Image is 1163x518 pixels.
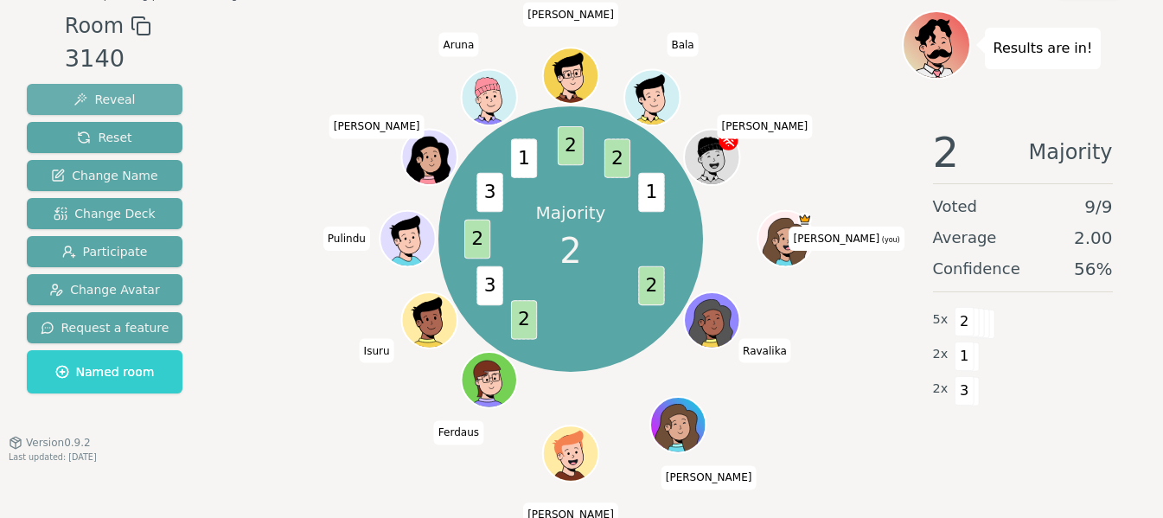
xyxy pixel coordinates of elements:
span: Staci is the host [798,213,812,227]
button: Request a feature [27,312,183,343]
span: Confidence [933,257,1020,281]
span: Majority [1029,131,1113,173]
span: 1 [638,173,664,212]
span: 2 [604,138,630,177]
span: 5 x [933,310,949,329]
span: Click to change your name [434,421,483,445]
span: Click to change your name [329,115,425,139]
span: Reset [77,129,131,146]
span: Click to change your name [360,339,394,363]
span: Click to change your name [667,33,698,57]
span: 1 [955,342,974,371]
span: Click to change your name [738,339,791,363]
span: 2 [955,307,974,336]
button: Change Avatar [27,274,183,305]
button: Participate [27,236,183,267]
span: 2 [558,126,584,165]
span: Average [933,226,997,250]
span: Click to change your name [323,227,370,251]
span: 9 / 9 [1084,195,1112,219]
span: 2 [933,131,960,173]
span: Click to change your name [661,466,757,490]
span: Click to change your name [789,227,904,251]
p: Majority [536,201,606,225]
span: Voted [933,195,978,219]
span: 2.00 [1074,226,1113,250]
button: Change Deck [27,198,183,229]
span: Room [65,10,124,42]
span: 3 [955,376,974,406]
span: Request a feature [41,319,169,336]
span: 2 [511,300,537,339]
span: Participate [62,243,148,260]
span: 2 [464,220,490,259]
span: Click to change your name [718,115,813,139]
span: 3 [476,266,502,305]
span: Reveal [73,91,135,108]
button: Change Name [27,160,183,191]
span: Click to change your name [523,3,618,27]
button: Named room [27,350,183,393]
button: Reset [27,122,183,153]
span: 2 [638,266,664,305]
span: Change Avatar [49,281,160,298]
span: 2 x [933,345,949,364]
span: 2 x [933,380,949,399]
span: 56 % [1074,257,1112,281]
span: Change Name [51,167,157,184]
span: Named room [55,363,155,381]
span: 3 [476,173,502,212]
span: Change Deck [54,205,155,222]
p: Results are in! [994,36,1093,61]
span: (you) [879,236,900,244]
button: Reveal [27,84,183,115]
button: Click to change your avatar [759,213,811,265]
span: Version 0.9.2 [26,436,91,450]
span: 2 [559,225,581,277]
button: Version0.9.2 [9,436,91,450]
span: Click to change your name [439,33,479,57]
span: 1 [511,138,537,177]
div: 3140 [65,42,151,77]
span: Last updated: [DATE] [9,452,97,462]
